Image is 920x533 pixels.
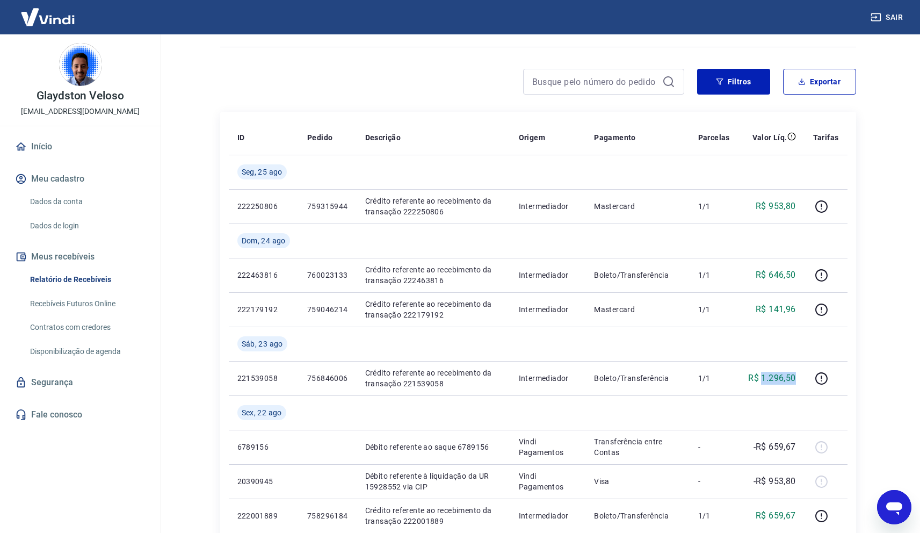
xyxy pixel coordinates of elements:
p: Intermediador [519,270,577,280]
p: Mastercard [594,201,680,212]
p: Boleto/Transferência [594,373,680,384]
p: 1/1 [698,201,730,212]
button: Exportar [783,69,856,95]
p: Boleto/Transferência [594,510,680,521]
p: Intermediador [519,304,577,315]
p: Vindi Pagamentos [519,471,577,492]
p: Crédito referente ao recebimento da transação 221539058 [365,368,502,389]
button: Sair [868,8,907,27]
button: Meus recebíveis [13,245,148,269]
p: ID [237,132,245,143]
p: Origem [519,132,545,143]
p: -R$ 953,80 [754,475,796,488]
a: Contratos com credores [26,316,148,338]
p: 1/1 [698,304,730,315]
p: [EMAIL_ADDRESS][DOMAIN_NAME] [21,106,140,117]
p: Crédito referente ao recebimento da transação 222463816 [365,264,502,286]
button: Meu cadastro [13,167,148,191]
p: 1/1 [698,270,730,280]
p: 6789156 [237,442,290,452]
a: Segurança [13,371,148,394]
a: Início [13,135,148,159]
p: Crédito referente ao recebimento da transação 222179192 [365,299,502,320]
span: Dom, 24 ago [242,235,286,246]
p: Crédito referente ao recebimento da transação 222250806 [365,196,502,217]
p: Transferência entre Contas [594,436,680,458]
p: 222463816 [237,270,290,280]
a: Dados de login [26,215,148,237]
a: Recebíveis Futuros Online [26,293,148,315]
p: R$ 1.296,50 [748,372,795,385]
p: -R$ 659,67 [754,441,796,453]
p: Débito referente à liquidação da UR 15928552 via CIP [365,471,502,492]
p: Vindi Pagamentos [519,436,577,458]
p: R$ 953,80 [756,200,796,213]
p: Parcelas [698,132,730,143]
p: Descrição [365,132,401,143]
p: 222179192 [237,304,290,315]
a: Dados da conta [26,191,148,213]
p: Mastercard [594,304,680,315]
img: Vindi [13,1,83,33]
p: 20390945 [237,476,290,487]
p: R$ 141,96 [756,303,796,316]
p: Glaydston Veloso [37,90,124,102]
span: Sex, 22 ago [242,407,282,418]
img: 5de2d90f-417e-49ce-81f4-acb6f27a8e18.jpeg [59,43,102,86]
p: Intermediador [519,201,577,212]
input: Busque pelo número do pedido [532,74,658,90]
span: Sáb, 23 ago [242,338,283,349]
span: Seg, 25 ago [242,167,282,177]
p: R$ 659,67 [756,509,796,522]
p: 756846006 [307,373,348,384]
p: R$ 646,50 [756,269,796,282]
a: Disponibilização de agenda [26,341,148,363]
p: 221539058 [237,373,290,384]
p: Valor Líq. [752,132,787,143]
p: 758296184 [307,510,348,521]
p: Intermediador [519,510,577,521]
p: 222250806 [237,201,290,212]
a: Fale conosco [13,403,148,427]
p: 1/1 [698,373,730,384]
p: 759315944 [307,201,348,212]
p: - [698,442,730,452]
p: 760023133 [307,270,348,280]
a: Relatório de Recebíveis [26,269,148,291]
button: Filtros [697,69,770,95]
p: Boleto/Transferência [594,270,680,280]
p: 1/1 [698,510,730,521]
p: Visa [594,476,680,487]
p: 222001889 [237,510,290,521]
p: - [698,476,730,487]
p: Pagamento [594,132,636,143]
p: Crédito referente ao recebimento da transação 222001889 [365,505,502,527]
p: 759046214 [307,304,348,315]
p: Débito referente ao saque 6789156 [365,442,502,452]
iframe: Button to launch messaging window [877,490,911,524]
p: Intermediador [519,373,577,384]
p: Tarifas [813,132,839,143]
p: Pedido [307,132,332,143]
